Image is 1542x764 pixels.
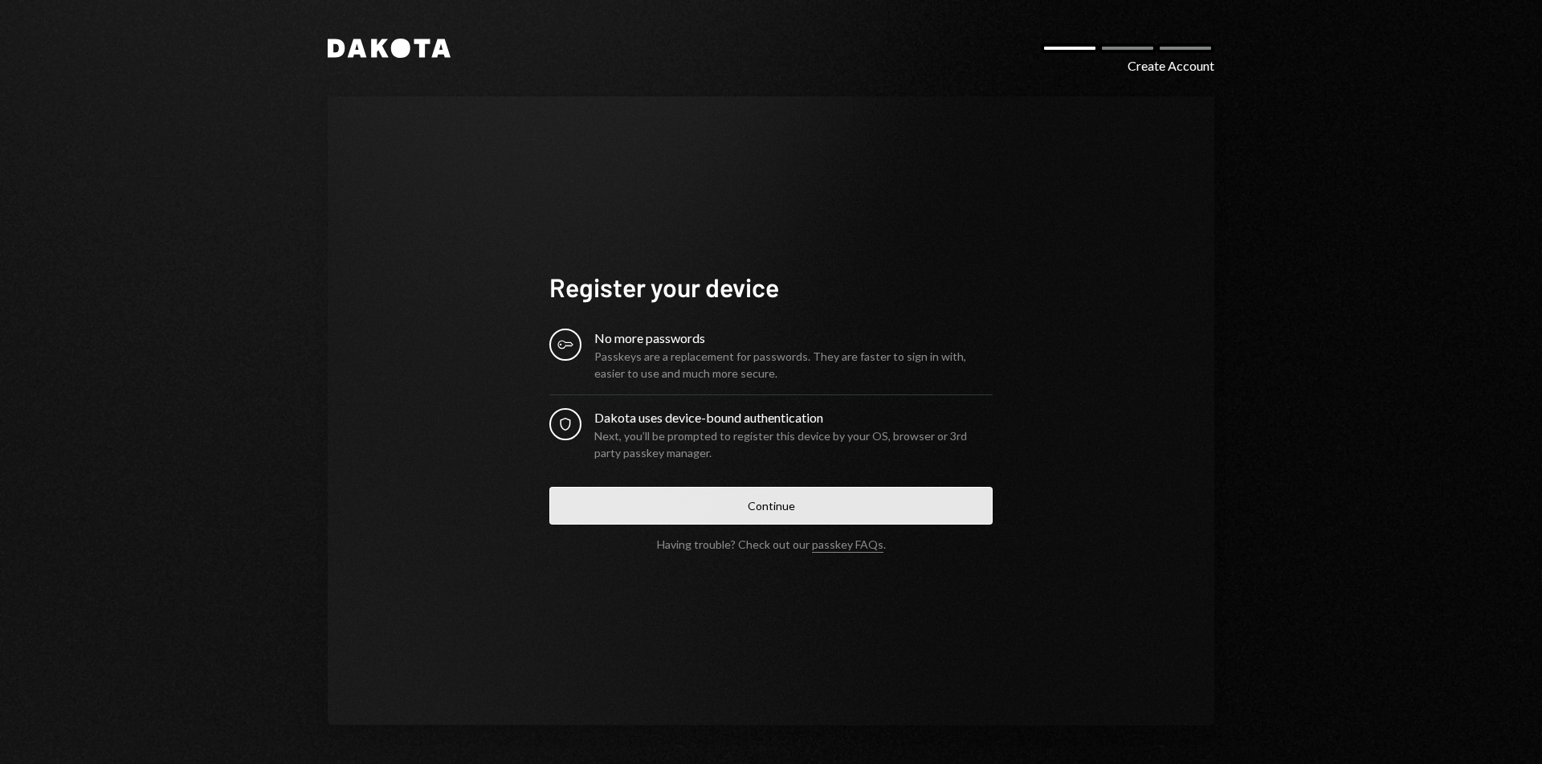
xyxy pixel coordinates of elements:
[594,348,993,382] div: Passkeys are a replacement for passwords. They are faster to sign in with, easier to use and much...
[594,329,993,348] div: No more passwords
[594,427,993,461] div: Next, you’ll be prompted to register this device by your OS, browser or 3rd party passkey manager.
[549,487,993,525] button: Continue
[657,537,886,551] div: Having trouble? Check out our .
[812,537,883,553] a: passkey FAQs
[594,408,993,427] div: Dakota uses device-bound authentication
[549,271,993,303] h1: Register your device
[1128,56,1214,76] div: Create Account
